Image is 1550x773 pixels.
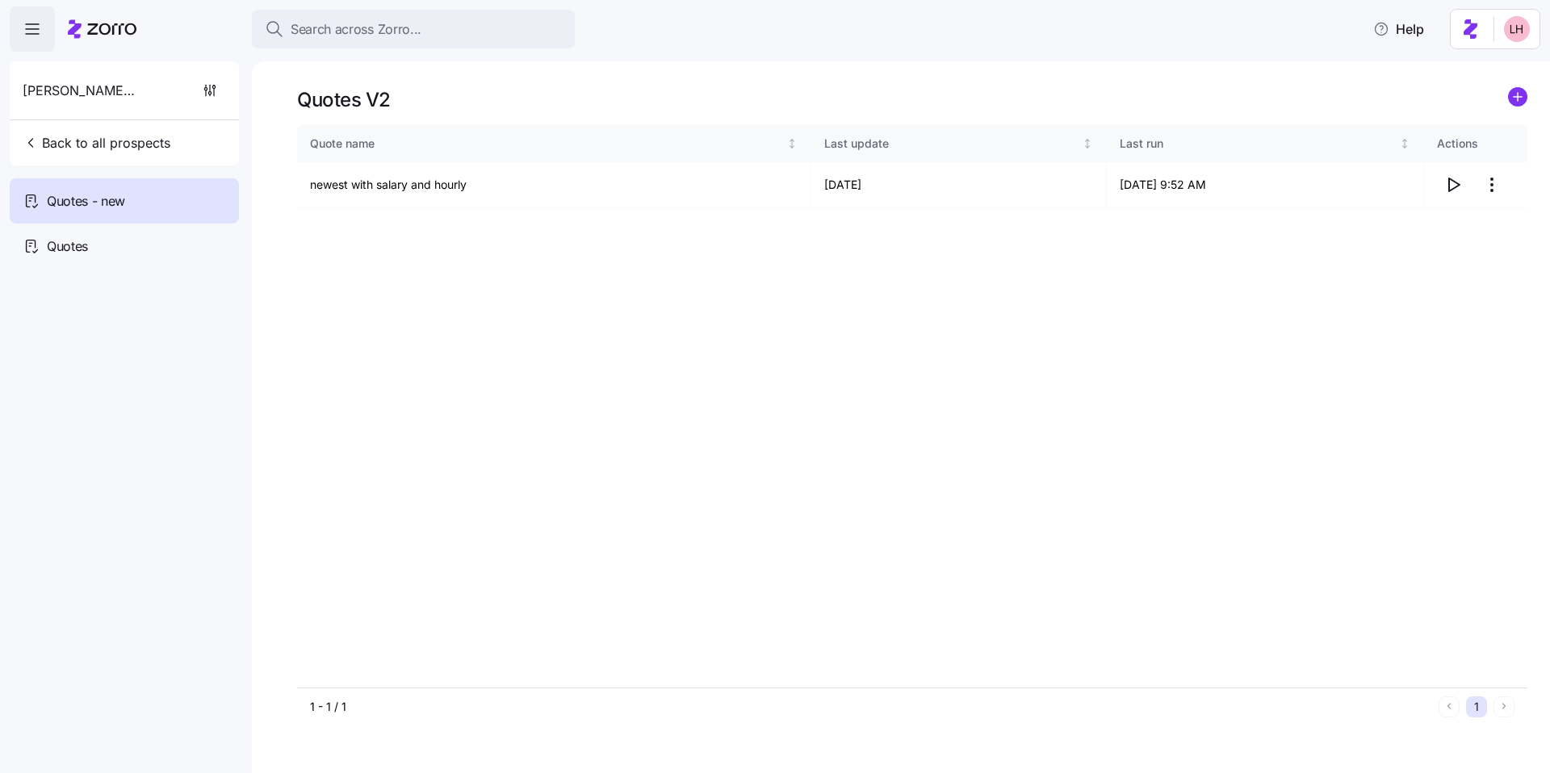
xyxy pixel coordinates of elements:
div: Last run [1120,135,1396,153]
button: Help [1360,13,1437,45]
th: Last runNot sorted [1107,125,1424,162]
button: Previous page [1439,696,1460,717]
span: Search across Zorro... [291,19,421,40]
img: 8ac9784bd0c5ae1e7e1202a2aac67deb [1504,16,1530,42]
th: Last updateNot sorted [811,125,1107,162]
a: Quotes [10,224,239,269]
td: [DATE] [811,162,1107,208]
div: Quote name [310,135,783,153]
button: Back to all prospects [16,127,177,159]
td: newest with salary and hourly [297,162,811,208]
button: 1 [1466,696,1487,717]
a: Quotes - new [10,178,239,224]
span: [PERSON_NAME] Ministries [23,81,139,101]
button: Next page [1493,696,1514,717]
div: Actions [1437,135,1514,153]
th: Quote nameNot sorted [297,125,811,162]
span: Quotes - new [47,191,125,211]
span: Help [1373,19,1424,39]
a: add icon [1508,87,1527,112]
svg: add icon [1508,87,1527,107]
div: 1 - 1 / 1 [310,699,1432,715]
span: Back to all prospects [23,133,170,153]
div: Last update [824,135,1079,153]
div: Not sorted [786,138,798,149]
button: Search across Zorro... [252,10,575,48]
div: Not sorted [1082,138,1093,149]
td: [DATE] 9:52 AM [1107,162,1424,208]
span: Quotes [47,236,88,257]
h1: Quotes V2 [297,87,391,112]
div: Not sorted [1399,138,1410,149]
